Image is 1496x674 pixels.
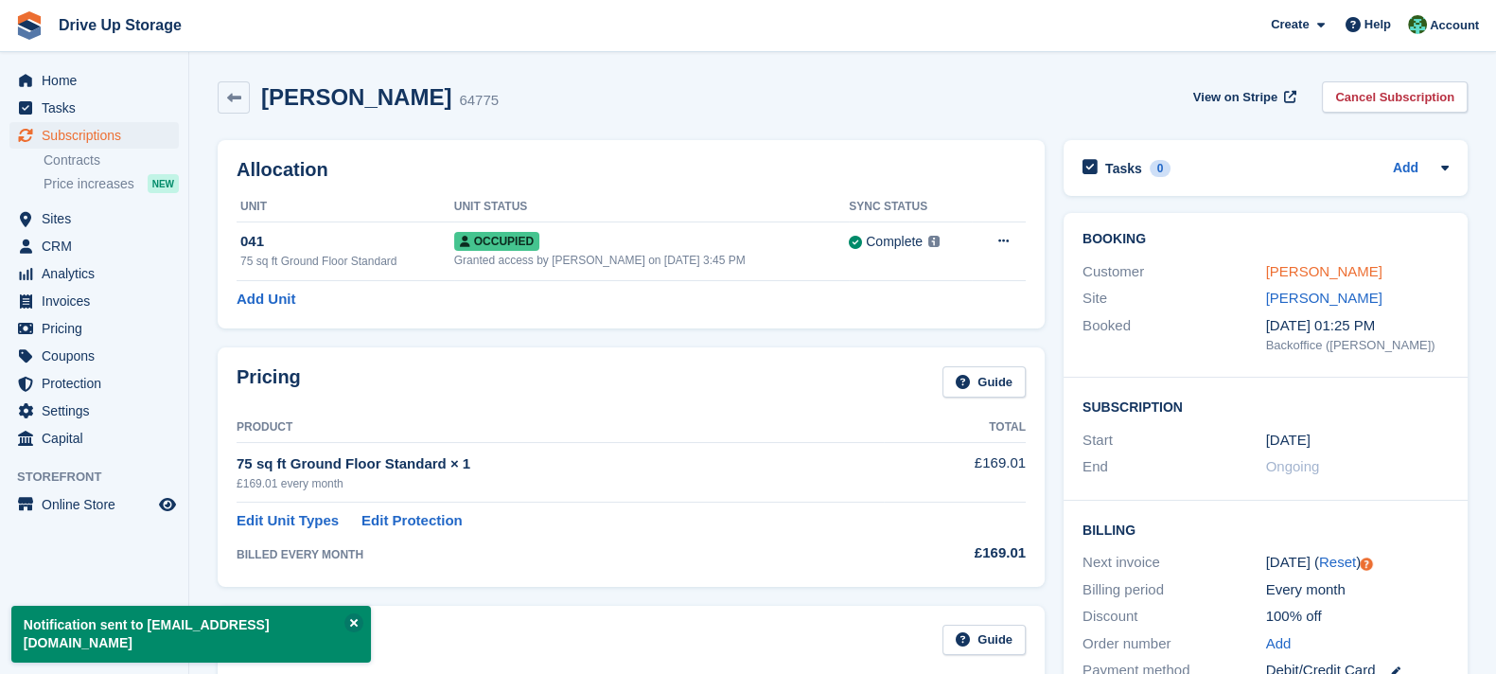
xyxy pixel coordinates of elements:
div: Urgent [288,279,363,321]
div: Camille says… [15,279,363,336]
button: Send a message… [325,567,355,597]
th: Product [237,413,884,443]
div: hello [316,525,348,544]
p: Notification sent to [EMAIL_ADDRESS][DOMAIN_NAME] [11,606,371,663]
div: 75 sq ft Ground Floor Standard [240,253,454,270]
div: Camille says… [15,111,363,186]
h2: Subscription [1082,397,1449,416]
a: Add [1266,633,1292,655]
a: menu [9,205,179,232]
a: [PERSON_NAME] [1266,263,1382,279]
div: To help our team provide the best service, can you tell us how urgent your issue is? [15,18,310,97]
th: Total [884,413,1026,443]
a: menu [9,370,179,397]
img: icon-info-grey-7440780725fd019a000dd9b08b2336e03edf1995a4989e88bcd33f0948082b44.svg [928,236,940,247]
div: 041 [240,231,454,253]
button: Gif picker [60,575,75,590]
a: Edit Unit Types [237,510,339,532]
img: stora-icon-8386f47178a22dfd0bd8f6a31ec36ba5ce8667c1dd55bd0f319d3a0aa187defe.svg [15,11,44,40]
h2: Billing [1082,520,1449,539]
a: menu [9,288,179,314]
time: 2024-12-19 01:00:00 UTC [1266,430,1311,452]
span: Pricing [42,315,155,342]
div: £169.01 [884,542,1026,564]
a: [PERSON_NAME] [1266,290,1382,306]
a: Drive Up Storage [51,9,189,41]
textarea: Message… [16,535,362,567]
div: [DATE] ( ) [1266,552,1450,574]
a: menu [9,315,179,342]
span: Invoices [42,288,155,314]
h1: Stora [145,9,185,24]
div: To help our team provide the best service, can you tell us how urgent your issue is? [30,29,295,85]
span: Create [1271,15,1309,34]
h2: [PERSON_NAME] [261,84,451,110]
div: Backoffice ([PERSON_NAME]) [1266,336,1450,355]
b: [PERSON_NAME][EMAIL_ADDRESS][DOMAIN_NAME] [30,385,289,419]
div: Discount [1082,606,1266,628]
div: Next invoice [1082,552,1266,574]
div: Booked [1082,315,1266,355]
button: go back [12,8,48,44]
a: menu [9,491,179,518]
div: You’ll get replies here and in your email: ✉️ [30,347,295,421]
th: Unit [237,192,454,222]
span: Price increases [44,175,134,193]
span: Coupons [42,343,155,369]
h2: Allocation [237,159,1026,181]
div: Camille says… [15,514,363,578]
a: menu [9,122,179,149]
td: £169.01 [884,442,1026,502]
span: CRM [42,233,155,259]
a: Contracts [44,151,179,169]
button: Emoji picker [29,575,44,590]
a: Preview store [156,493,179,516]
div: Start [1082,430,1266,452]
a: View on Stripe [1186,81,1300,113]
div: Our usual reply time 🕒 [30,431,295,468]
div: Site [1082,288,1266,310]
div: 75 sq ft Ground Floor Standard × 1 [237,453,884,475]
img: Profile image for Bradley [80,10,111,41]
div: Complete [866,232,923,252]
a: menu [9,260,179,287]
div: [DATE] 01:25 PM [1266,315,1450,337]
div: Fin says… [15,18,363,112]
th: Sync Status [849,192,972,222]
div: It's urgent and stopping me from doing my work. [83,122,348,159]
a: menu [9,95,179,121]
button: Upload attachment [90,575,105,590]
p: Under 15 minutes [160,24,271,43]
span: View on Stripe [1193,88,1277,107]
div: Fin says… [15,186,363,280]
div: You’ll get replies here and in your email:✉️[PERSON_NAME][EMAIL_ADDRESS][DOMAIN_NAME]Our usual re... [15,336,310,480]
span: Sites [42,205,155,232]
div: Fin says… [15,336,363,514]
div: 0 [1150,160,1171,177]
div: Profile image for Jennifer [54,10,84,41]
span: Subscriptions [42,122,155,149]
a: Guide [942,366,1026,398]
div: Billing period [1082,579,1266,601]
a: menu [9,398,179,424]
div: BILLED EVERY MONTH [237,546,884,563]
h2: Pricing [237,366,301,398]
a: menu [9,343,179,369]
div: Customer [1082,261,1266,283]
button: Start recording [120,575,135,590]
h2: Booking [1082,232,1449,247]
span: Tasks [42,95,155,121]
div: Tooltip anchor [1358,556,1375,573]
div: Order number [1082,633,1266,655]
div: NEW [148,174,179,193]
div: 100% off [1266,606,1450,628]
span: Settings [42,398,155,424]
button: Home [296,8,332,44]
div: Understood! We'll connect you with the support team, and they'll get back to you as quickly as po... [30,198,295,254]
div: It's urgent and stopping me from doing my work. [68,111,363,170]
a: menu [9,425,179,452]
a: menu [9,233,179,259]
span: Protection [42,370,155,397]
div: Granted access by [PERSON_NAME] on [DATE] 3:45 PM [454,252,849,269]
span: Home [42,67,155,94]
